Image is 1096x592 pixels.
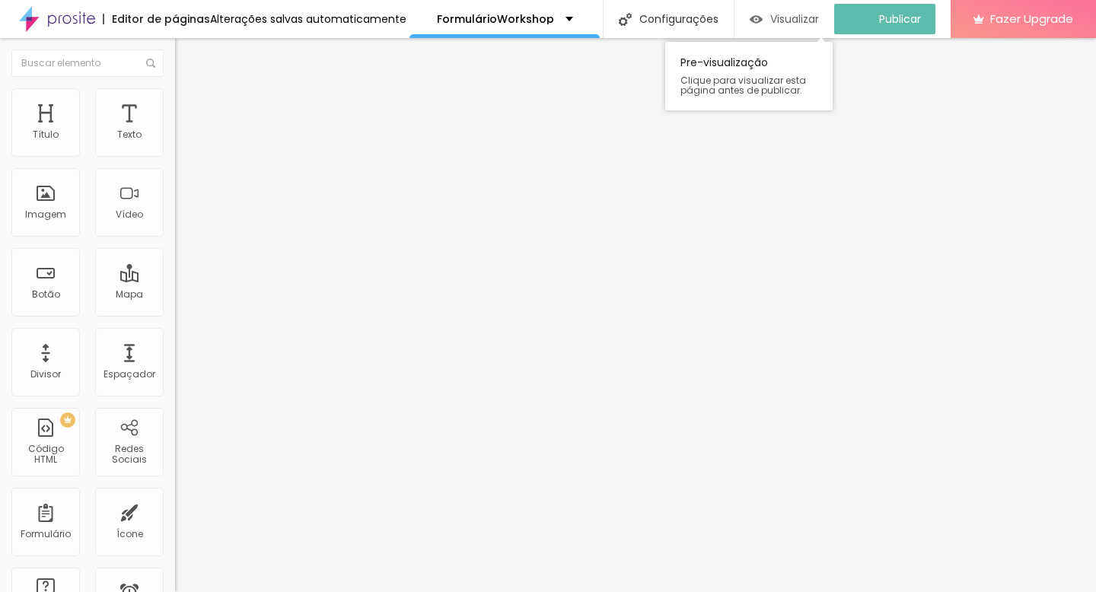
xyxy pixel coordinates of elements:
[437,14,554,24] p: FormulárioWorkshop
[750,13,763,26] img: view-1.svg
[175,38,1096,592] iframe: Editor
[210,14,406,24] div: Alterações salvas automaticamente
[116,289,143,300] div: Mapa
[117,129,142,140] div: Texto
[99,444,159,466] div: Redes Sociais
[116,529,143,539] div: Ícone
[21,529,71,539] div: Formulário
[665,42,833,110] div: Pre-visualização
[116,209,143,220] div: Vídeo
[619,13,632,26] img: Icone
[103,14,210,24] div: Editor de páginas
[30,369,61,380] div: Divisor
[11,49,164,77] input: Buscar elemento
[680,75,817,95] span: Clique para visualizar esta página antes de publicar.
[15,444,75,466] div: Código HTML
[990,12,1073,25] span: Fazer Upgrade
[770,13,819,25] span: Visualizar
[32,289,60,300] div: Botão
[734,4,834,34] button: Visualizar
[834,4,935,34] button: Publicar
[33,129,59,140] div: Título
[25,209,66,220] div: Imagem
[104,369,155,380] div: Espaçador
[146,59,155,68] img: Icone
[879,13,921,25] span: Publicar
